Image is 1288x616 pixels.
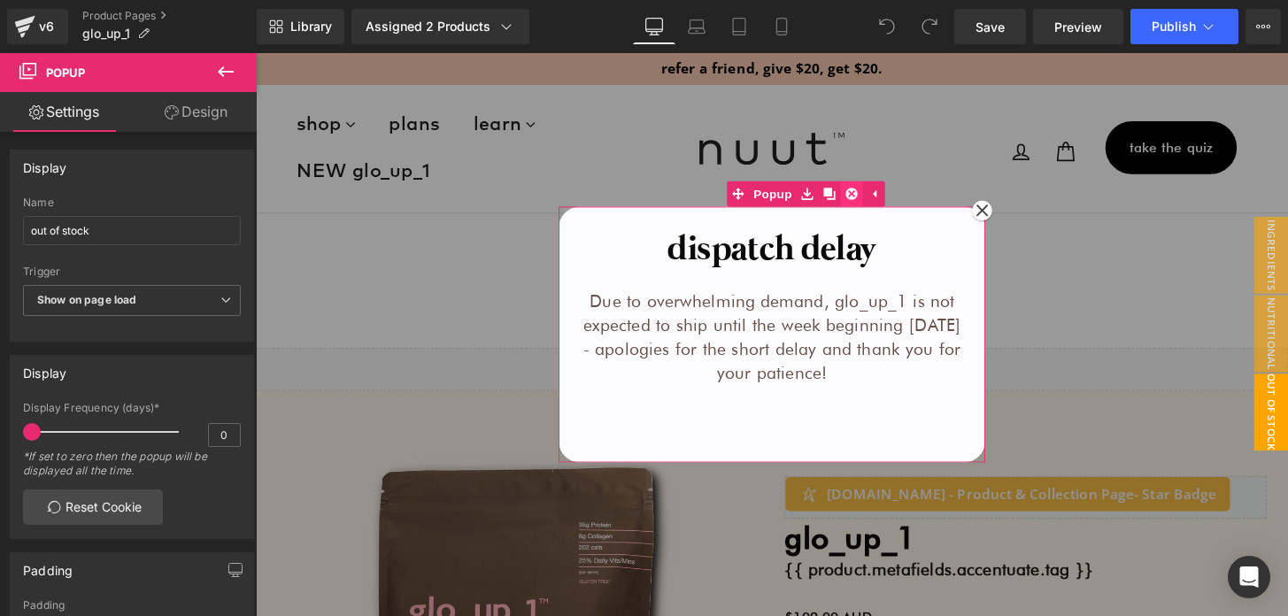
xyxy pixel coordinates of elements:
[1228,556,1270,598] div: Open Intercom Messenger
[512,133,560,159] span: Popup
[366,18,515,35] div: Assigned 2 Products
[23,402,241,414] div: Display Frequency (days)*
[1054,18,1102,36] span: Preview
[976,18,1005,36] span: Save
[23,599,241,612] div: Padding
[7,9,68,44] a: v6
[82,27,130,41] span: glo_up_1
[630,133,653,159] a: Expand / Collapse
[760,9,803,44] a: Mobile
[1036,170,1071,250] span: ingredients
[257,9,344,44] a: New Library
[675,9,718,44] a: Laptop
[1152,19,1196,34] span: Publish
[23,196,241,209] div: Name
[1246,9,1281,44] button: More
[584,133,607,159] a: Clone Module
[1130,9,1238,44] button: Publish
[336,181,735,227] h1: dispatch delay
[23,150,66,175] div: Display
[82,9,257,23] a: Product Pages
[633,9,675,44] a: Desktop
[35,15,58,38] div: v6
[912,9,947,44] button: Redo
[132,92,260,132] a: Design
[718,9,760,44] a: Tablet
[23,450,241,489] div: *If set to zero then the popup will be displayed all the time.​
[561,133,584,159] a: Save module
[1036,251,1071,331] span: nutritional
[336,245,735,344] p: Due to overwhelming demand, glo_up_1 is not expected to ship until the week beginning [DATE] - ap...
[1033,9,1123,44] a: Preview
[23,356,66,381] div: Display
[23,266,241,278] div: Trigger
[1036,333,1071,412] span: out of stock
[37,293,136,306] b: Show on page load
[23,489,163,525] a: Reset Cookie
[869,9,905,44] button: Undo
[290,19,332,35] span: Library
[46,65,85,80] span: Popup
[23,553,73,578] div: Padding
[607,133,630,159] a: Delete Module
